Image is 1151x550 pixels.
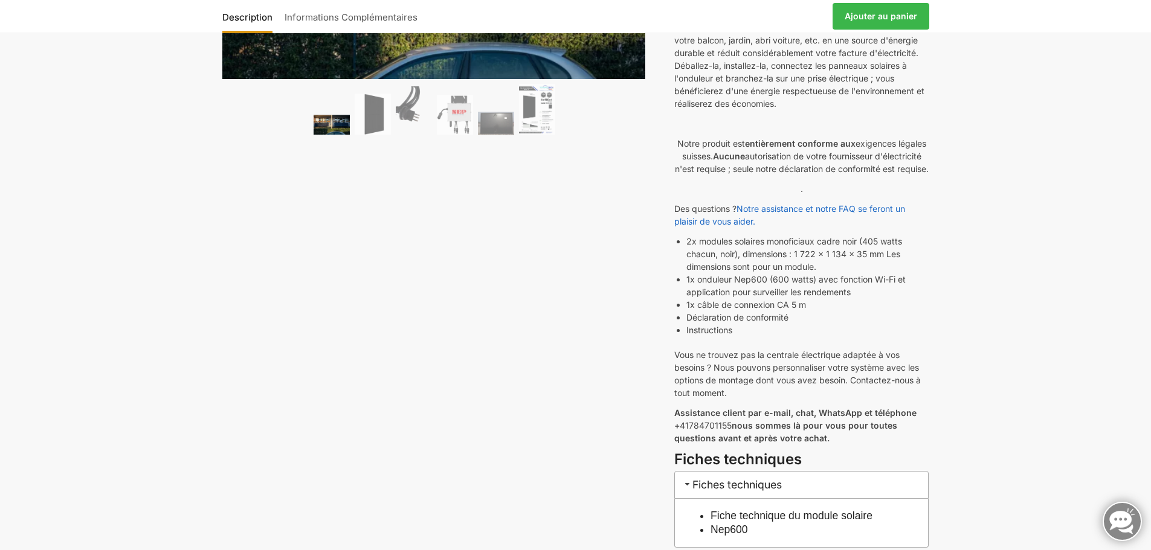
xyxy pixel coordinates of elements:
[355,94,391,135] img: TommaTech avant
[686,236,902,272] font: 2x modules solaires monoficiaux cadre noir (405 watts chacun, noir), dimensions : 1 722 x 1 134 x...
[674,408,917,430] font: Assistance client par e-mail, chat, WhatsApp et téléphone +
[745,138,856,149] font: entièrement conforme aux
[674,350,921,398] font: Vous ne trouvez pas la centrale électrique adaptée à vos besoins ? Nous pouvons personnaliser vot...
[686,299,806,310] font: 1x câble de connexion CA 5 m
[674,203,737,214] font: Des questions ?
[692,478,782,491] font: Fiches techniques
[285,11,418,23] font: Informations Complémentaires
[686,274,906,297] font: 1x onduleur Nep600 (600 watts) avec fonction Wi-Fi et application pour surveiller les rendements
[801,184,803,194] font: .
[279,2,424,31] a: Informations Complémentaires
[314,115,350,135] img: 2 centrales électriques de balcon
[396,86,432,135] img: Câble de connexion - 3 mètres_Prise suisse
[674,203,905,226] a: Notre assistance et notre FAQ se feront un plaisir de vous aider.
[833,3,929,30] a: Ajouter au panier
[674,420,897,443] font: nous sommes là pour vous pour toutes questions avant et après votre achat.
[437,95,473,135] img: NEP 800 réglable à 600 watts
[519,84,555,135] img: Centrale électrique de balcon 600/810 watts Fullblack – Image 6
[674,22,924,109] font: Notre centrale électrique de balcon rechargeable transforme votre balcon, jardin, abri voiture, e...
[845,11,917,21] font: Ajouter au panier
[713,151,745,161] font: Aucune
[711,523,748,536] a: Nep600
[675,151,929,174] font: autorisation de votre fournisseur d'électricité n'est requise ; seule notre déclaration de confor...
[682,138,926,161] font: exigences légales suisses.
[686,312,788,322] font: Déclaration de conformité
[686,325,732,335] font: Instructions
[677,138,745,149] font: Notre produit est
[711,510,872,522] a: Fiche technique du module solaire
[680,420,732,430] font: 41784701155
[222,11,272,23] font: Description
[674,450,802,468] font: Fiches techniques
[222,2,279,31] a: Description
[478,112,514,135] img: Centrale électrique de balcon 600/810 watts Fullblack – Image 5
